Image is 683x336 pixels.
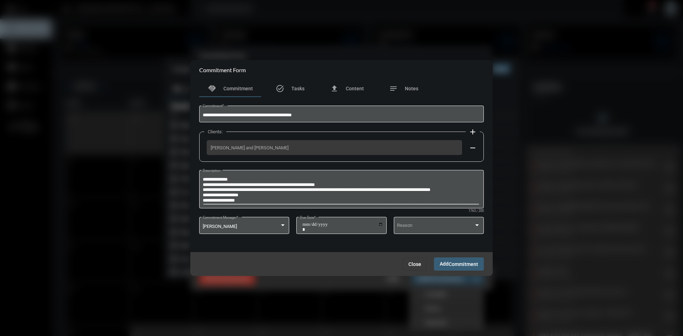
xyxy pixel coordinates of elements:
mat-icon: remove [468,144,477,152]
mat-icon: notes [389,84,398,93]
mat-icon: add [468,128,477,136]
button: AddCommitment [434,257,484,271]
span: Notes [405,86,418,91]
span: Content [346,86,364,91]
mat-hint: 1763 / 200 [468,209,484,213]
span: Commitment [223,86,253,91]
span: [PERSON_NAME] [203,224,237,229]
h2: Commitment Form [199,66,246,73]
label: Clients: [204,129,226,134]
mat-icon: file_upload [330,84,339,93]
span: [PERSON_NAME] and [PERSON_NAME] [211,145,458,150]
mat-icon: task_alt [276,84,284,93]
span: Commitment [449,261,478,267]
span: Close [408,261,421,267]
button: Close [403,258,427,271]
span: Tasks [291,86,305,91]
mat-icon: handshake [208,84,216,93]
span: Add [440,261,478,267]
